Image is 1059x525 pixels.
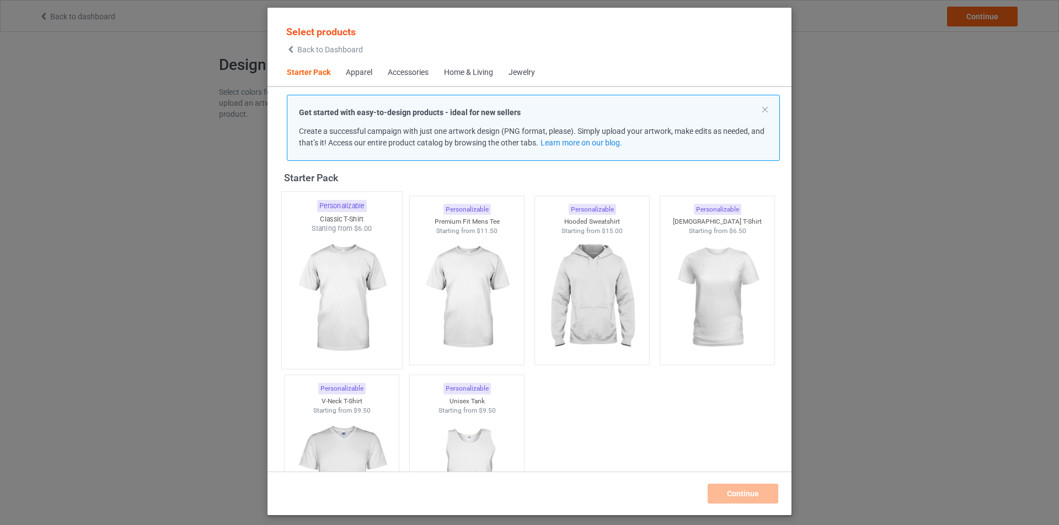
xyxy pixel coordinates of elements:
div: Home & Living [444,67,493,78]
a: Learn more on our blog. [541,138,622,147]
img: regular.jpg [668,236,767,359]
span: Select products [286,26,356,37]
div: Hooded Sweatshirt [535,217,650,226]
span: Starter Pack [279,59,338,86]
span: $6.00 [354,224,372,232]
img: regular.jpg [290,234,393,363]
div: Starting from [410,226,525,236]
img: regular.jpg [543,236,641,359]
div: Starting from [660,226,775,236]
div: Starter Pack [284,171,780,184]
div: Starting from [410,406,525,415]
span: $9.50 [479,407,496,414]
img: regular.jpg [418,236,516,359]
div: Personalizable [317,200,366,212]
div: Personalizable [569,204,616,215]
div: Classic T-Shirt [282,214,402,224]
span: Back to Dashboard [297,45,363,54]
div: Accessories [388,67,429,78]
div: Personalizable [694,204,741,215]
div: Personalizable [443,204,491,215]
div: Starting from [285,406,399,415]
div: Starting from [535,226,650,236]
div: Jewelry [509,67,535,78]
div: [DEMOGRAPHIC_DATA] T-Shirt [660,217,775,226]
div: Personalizable [318,383,366,394]
div: Starting from [282,224,402,233]
span: $9.50 [354,407,371,414]
div: V-Neck T-Shirt [285,397,399,406]
span: $6.50 [729,227,746,235]
span: $11.50 [477,227,498,235]
strong: Get started with easy-to-design products - ideal for new sellers [299,108,521,117]
span: Create a successful campaign with just one artwork design (PNG format, please). Simply upload you... [299,127,764,147]
div: Personalizable [443,383,491,394]
div: Unisex Tank [410,397,525,406]
div: Apparel [346,67,372,78]
span: $15.00 [602,227,623,235]
div: Premium Fit Mens Tee [410,217,525,226]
